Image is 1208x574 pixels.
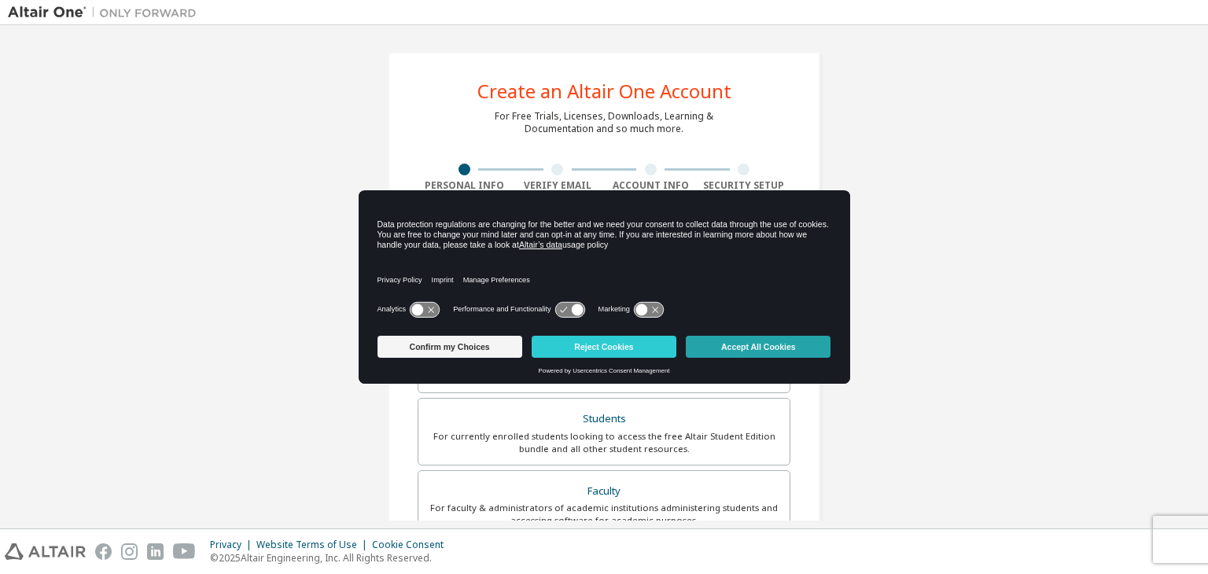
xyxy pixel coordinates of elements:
[418,179,511,192] div: Personal Info
[147,543,164,560] img: linkedin.svg
[428,430,780,455] div: For currently enrolled students looking to access the free Altair Student Edition bundle and all ...
[95,543,112,560] img: facebook.svg
[173,543,196,560] img: youtube.svg
[511,179,605,192] div: Verify Email
[428,480,780,502] div: Faculty
[428,408,780,430] div: Students
[5,543,86,560] img: altair_logo.svg
[495,110,713,135] div: For Free Trials, Licenses, Downloads, Learning & Documentation and so much more.
[372,539,453,551] div: Cookie Consent
[8,5,204,20] img: Altair One
[428,502,780,527] div: For faculty & administrators of academic institutions administering students and accessing softwa...
[604,179,698,192] div: Account Info
[210,551,453,565] p: © 2025 Altair Engineering, Inc. All Rights Reserved.
[256,539,372,551] div: Website Terms of Use
[121,543,138,560] img: instagram.svg
[477,82,731,101] div: Create an Altair One Account
[210,539,256,551] div: Privacy
[698,179,791,192] div: Security Setup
